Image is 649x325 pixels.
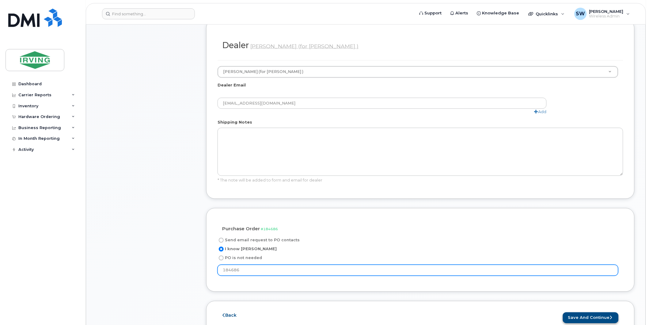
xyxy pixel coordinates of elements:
a: [PERSON_NAME] (for [PERSON_NAME] ) [218,67,618,78]
span: #184686 [261,227,278,231]
abbr: [PERSON_NAME] (for [PERSON_NAME] ) [250,43,359,49]
label: Dealer Email [218,82,246,88]
h4: Purchase Order [222,227,619,232]
a: Add [534,109,547,114]
a: Back [222,313,237,318]
div: Quicklinks [524,8,569,20]
input: Purchase order number [218,265,618,276]
input: Example: john@appleseed.com [218,98,547,109]
span: Send email request to PO contacts [225,238,300,243]
a: Support [415,7,446,19]
span: Chandler (for JD Irving ) [223,70,303,74]
input: Send email request to PO contacts [219,238,224,243]
span: Wireless Admin [589,14,624,19]
div: Sherry Wood [570,8,634,20]
a: Alerts [446,7,473,19]
input: Find something... [102,8,195,19]
span: I know [PERSON_NAME] [225,247,277,251]
button: Save and Continue [563,312,619,324]
span: PO is not needed [225,256,262,260]
input: PO is not needed [219,256,224,261]
span: [PERSON_NAME] [589,9,624,14]
span: Support [425,10,442,16]
span: Knowledge Base [482,10,519,16]
span: Quicklinks [536,11,558,16]
label: Shipping Notes [218,120,252,125]
div: * The note will be added to form and email for dealer [218,178,623,183]
span: SW [576,10,585,17]
span: Alerts [456,10,469,16]
input: I know [PERSON_NAME] [219,247,224,252]
h2: Dealer [222,41,619,50]
a: Knowledge Base [473,7,524,19]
